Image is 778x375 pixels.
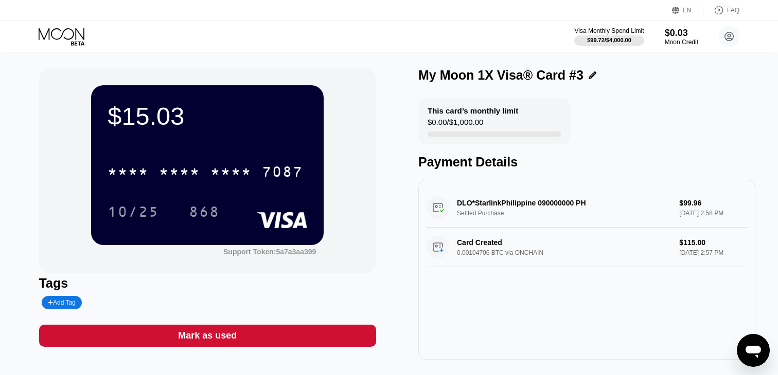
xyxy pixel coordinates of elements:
[574,27,644,46] div: Visa Monthly Spend Limit$99.72/$4,000.00
[737,334,770,367] iframe: Button to launch messaging window
[100,199,167,224] div: 10/25
[39,276,376,291] div: Tags
[418,68,583,83] div: My Moon 1X Visa® Card #3
[665,28,698,39] div: $0.03
[223,248,316,256] div: Support Token: 5a7a3aa399
[181,199,227,224] div: 868
[178,330,237,342] div: Mark as used
[42,296,82,309] div: Add Tag
[672,5,703,15] div: EN
[665,28,698,46] div: $0.03Moon Credit
[262,165,303,181] div: 7087
[108,102,307,130] div: $15.03
[418,155,755,170] div: Payment Details
[39,325,376,347] div: Mark as used
[683,7,692,14] div: EN
[189,205,220,221] div: 868
[428,106,518,115] div: This card’s monthly limit
[587,37,631,43] div: $99.72 / $4,000.00
[428,118,483,132] div: $0.00 / $1,000.00
[223,248,316,256] div: Support Token:5a7a3aa399
[574,27,644,34] div: Visa Monthly Spend Limit
[665,39,698,46] div: Moon Credit
[703,5,739,15] div: FAQ
[48,299,76,306] div: Add Tag
[727,7,739,14] div: FAQ
[108,205,159,221] div: 10/25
